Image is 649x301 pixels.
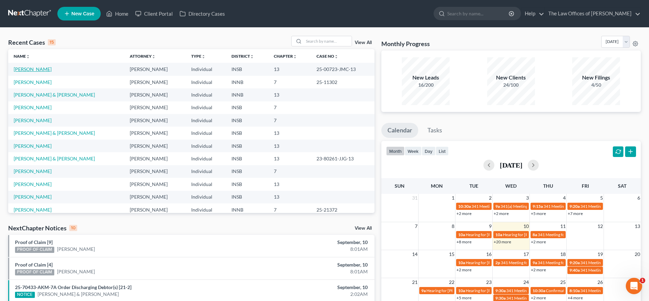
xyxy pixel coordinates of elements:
div: 24/100 [487,82,535,88]
a: Client Portal [132,8,176,20]
span: Mon [431,183,443,189]
td: 23-80261-JJG-13 [311,152,374,165]
a: [PERSON_NAME] & [PERSON_NAME] [14,130,95,136]
a: View All [355,226,372,231]
a: +7 more [568,211,583,216]
a: +5 more [456,295,471,300]
a: [PERSON_NAME] [14,181,52,187]
span: 9:40a [569,268,580,273]
td: Individual [186,178,226,190]
a: Chapterunfold_more [274,54,297,59]
span: 19 [597,250,604,258]
span: 25 [560,278,566,286]
span: 341 Meeting for [PERSON_NAME] [580,288,642,293]
td: 7 [268,114,311,127]
td: INNB [226,88,268,101]
div: September, 10 [255,261,368,268]
a: Nameunfold_more [14,54,30,59]
span: 9:20a [569,260,580,265]
td: INNB [226,203,268,216]
input: Search by name... [447,7,510,20]
td: 13 [268,127,311,139]
span: 9:15a [533,204,543,209]
span: 341 Meeting for [PERSON_NAME] [580,260,642,265]
button: list [436,146,449,156]
a: [PERSON_NAME] [14,194,52,200]
span: 10a [458,260,465,265]
span: 1 [451,194,455,202]
span: 3 [525,194,530,202]
span: 8 [451,222,455,230]
a: +2 more [531,295,546,300]
div: 4/50 [572,82,620,88]
td: Individual [186,101,226,114]
td: INNB [226,76,268,88]
span: 2p [495,260,500,265]
a: [PERSON_NAME] [14,79,52,85]
a: Calendar [381,123,418,138]
span: 10a [458,232,465,237]
td: 25-00723-JMC-13 [311,63,374,75]
span: 8a [533,232,537,237]
span: 12 [597,222,604,230]
span: 10:30a [533,288,545,293]
td: Individual [186,152,226,165]
a: Help [521,8,544,20]
span: 10a [458,288,465,293]
span: Hearing for [PERSON_NAME] [466,260,519,265]
span: 9a [495,204,500,209]
span: 9 [488,222,492,230]
a: +2 more [456,267,471,272]
td: INSB [226,178,268,190]
a: 25-70433-AKM-7A Order Discharging Debtor(s) [21-2] [15,284,131,290]
span: 18 [560,250,566,258]
span: 341 Meeting for [PERSON_NAME] [538,260,599,265]
h3: Monthly Progress [381,40,430,48]
span: 341 Meeting for [PERSON_NAME] [501,260,562,265]
span: Sat [618,183,626,189]
span: 10:30a [458,204,471,209]
td: INSB [226,63,268,75]
td: INSB [226,152,268,165]
span: 23 [485,278,492,286]
span: 15 [448,250,455,258]
td: Individual [186,140,226,152]
span: 5 [599,194,604,202]
span: 11 [560,222,566,230]
span: Wed [505,183,517,189]
div: 2:02AM [255,291,368,298]
span: Hearing for [PERSON_NAME] & [PERSON_NAME] [426,288,516,293]
i: unfold_more [334,55,338,59]
span: 22 [448,278,455,286]
a: Typeunfold_more [191,54,206,59]
a: +2 more [494,211,509,216]
span: 2 [488,194,492,202]
span: Hearing for [PERSON_NAME] & [PERSON_NAME] [503,232,592,237]
td: [PERSON_NAME] [124,178,186,190]
td: 25-11302 [311,76,374,88]
a: View All [355,40,372,45]
td: [PERSON_NAME] [124,101,186,114]
span: 341 Meeting for [PERSON_NAME] [471,204,533,209]
a: Attorneyunfold_more [130,54,156,59]
span: Hearing for [PERSON_NAME] [466,232,519,237]
span: 341 Meeting for [PERSON_NAME] [506,296,568,301]
span: 26 [597,278,604,286]
td: INSB [226,165,268,178]
span: 341 Meeting for [PERSON_NAME] [580,204,642,209]
td: [PERSON_NAME] [124,191,186,203]
span: Thu [543,183,553,189]
div: NOTICE [15,292,35,298]
div: September, 10 [255,284,368,291]
div: 8:01AM [255,246,368,253]
a: Directory Cases [176,8,228,20]
div: 10 [69,225,77,231]
div: 16/200 [402,82,450,88]
a: +8 more [456,239,471,244]
span: 6 [637,194,641,202]
div: September, 10 [255,239,368,246]
iframe: Intercom live chat [626,278,642,294]
td: 13 [268,88,311,101]
div: New Filings [572,74,620,82]
span: 341(a) Meeting for [PERSON_NAME] [500,204,567,209]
